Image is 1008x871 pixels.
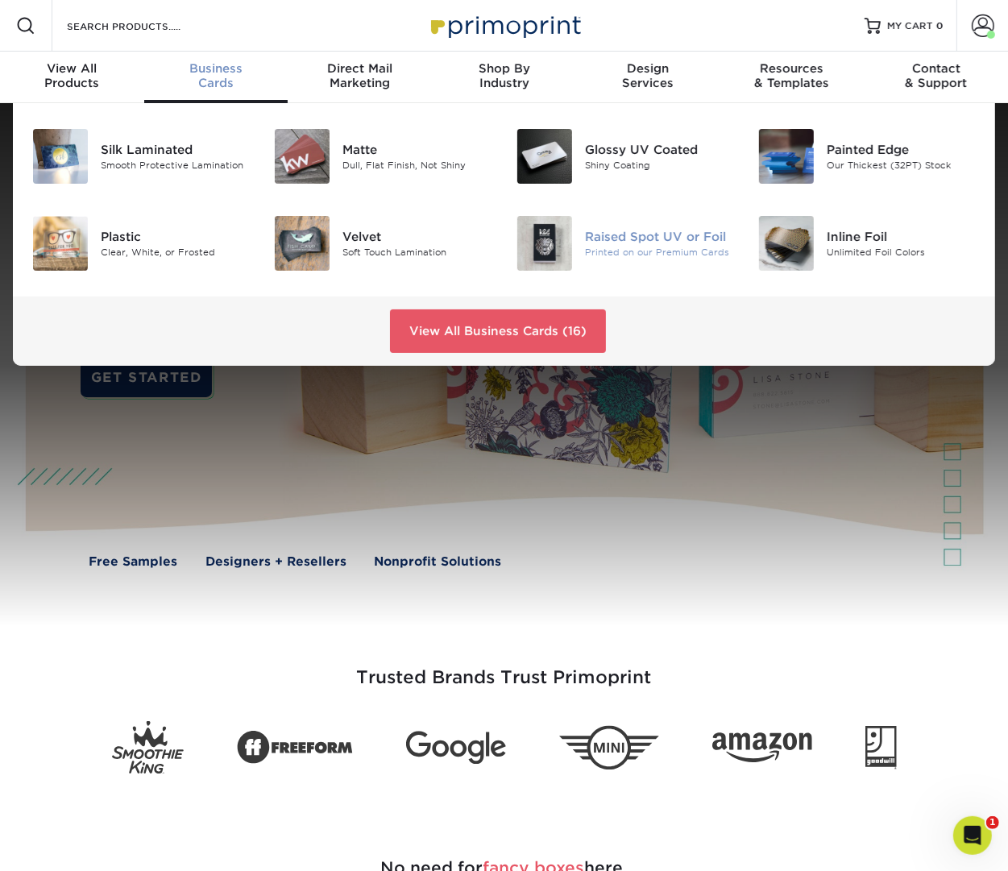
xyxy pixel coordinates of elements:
[33,129,88,184] img: Silk Laminated Business Cards
[865,726,897,769] img: Goodwill
[827,159,976,172] div: Our Thickest (32PT) Stock
[864,52,1008,103] a: Contact& Support
[237,722,353,774] img: Freeform
[342,141,492,159] div: Matte
[432,52,576,103] a: Shop ByIndustry
[101,228,250,246] div: Plastic
[516,209,734,277] a: Raised Spot UV or Foil Business Cards Raised Spot UV or Foil Printed on our Premium Cards
[101,246,250,259] div: Clear, White, or Frosted
[275,129,330,184] img: Matte Business Cards
[406,731,506,764] img: Google
[953,816,992,855] iframe: Intercom live chat
[827,246,976,259] div: Unlimited Foil Colors
[274,209,492,277] a: Velvet Business Cards Velvet Soft Touch Lamination
[827,228,976,246] div: Inline Foil
[559,725,659,769] img: Mini
[720,61,865,90] div: & Templates
[576,61,720,76] span: Design
[585,159,734,172] div: Shiny Coating
[936,20,944,31] span: 0
[712,732,812,763] img: Amazon
[986,816,999,829] span: 1
[33,216,88,271] img: Plastic Business Cards
[432,61,576,76] span: Shop By
[516,122,734,190] a: Glossy UV Coated Business Cards Glossy UV Coated Shiny Coating
[4,822,137,865] iframe: Google Customer Reviews
[424,8,585,43] img: Primoprint
[758,209,976,277] a: Inline Foil Business Cards Inline Foil Unlimited Foil Colors
[576,61,720,90] div: Services
[517,216,572,271] img: Raised Spot UV or Foil Business Cards
[288,52,432,103] a: Direct MailMarketing
[288,61,432,76] span: Direct Mail
[65,16,222,35] input: SEARCH PRODUCTS.....
[288,61,432,90] div: Marketing
[758,122,976,190] a: Painted Edge Business Cards Painted Edge Our Thickest (32PT) Stock
[342,228,492,246] div: Velvet
[517,129,572,184] img: Glossy UV Coated Business Cards
[585,246,734,259] div: Printed on our Premium Cards
[864,61,1008,90] div: & Support
[274,122,492,190] a: Matte Business Cards Matte Dull, Flat Finish, Not Shiny
[576,52,720,103] a: DesignServices
[720,61,865,76] span: Resources
[32,122,250,190] a: Silk Laminated Business Cards Silk Laminated Smooth Protective Lamination
[101,141,250,159] div: Silk Laminated
[827,141,976,159] div: Painted Edge
[342,159,492,172] div: Dull, Flat Finish, Not Shiny
[144,61,288,90] div: Cards
[33,628,976,707] h3: Trusted Brands Trust Primoprint
[759,216,814,271] img: Inline Foil Business Cards
[32,209,250,277] a: Plastic Business Cards Plastic Clear, White, or Frosted
[887,19,933,33] span: MY CART
[864,61,1008,76] span: Contact
[720,52,865,103] a: Resources& Templates
[101,159,250,172] div: Smooth Protective Lamination
[759,129,814,184] img: Painted Edge Business Cards
[585,228,734,246] div: Raised Spot UV or Foil
[144,52,288,103] a: BusinessCards
[275,216,330,271] img: Velvet Business Cards
[390,309,606,353] a: View All Business Cards (16)
[585,141,734,159] div: Glossy UV Coated
[432,61,576,90] div: Industry
[342,246,492,259] div: Soft Touch Lamination
[144,61,288,76] span: Business
[112,720,184,774] img: Smoothie King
